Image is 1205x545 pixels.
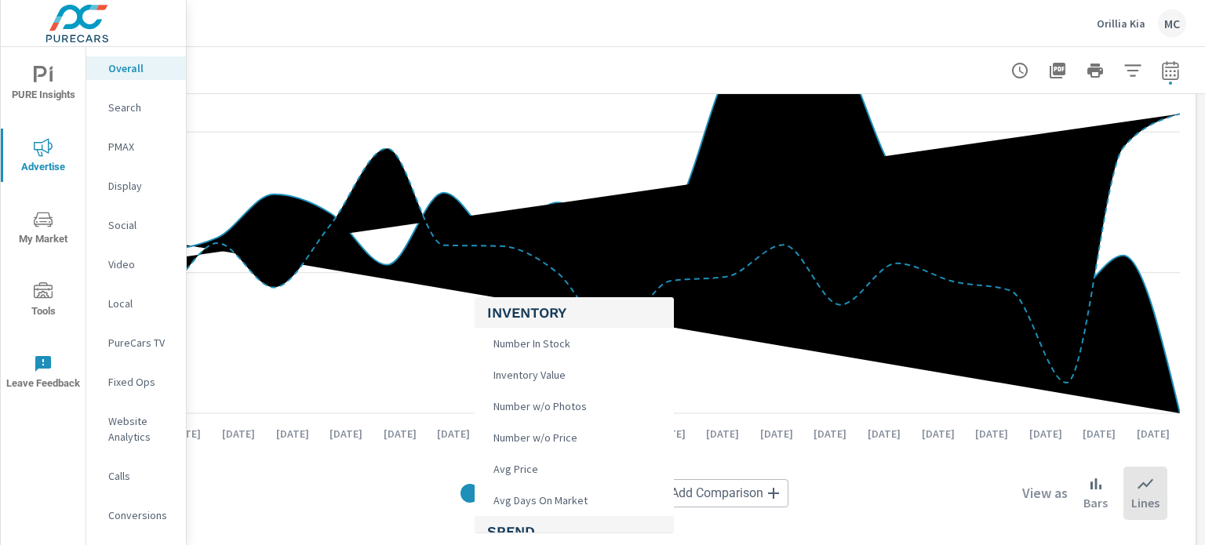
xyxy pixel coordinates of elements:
[487,489,591,511] span: Avg Days On Market
[487,332,573,354] span: Number In Stock
[487,297,661,328] h5: Inventory
[487,458,541,480] span: Avg Price
[487,364,569,386] span: Inventory Value
[487,395,590,417] span: Number w/o Photos
[487,427,581,449] span: Number w/o Price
